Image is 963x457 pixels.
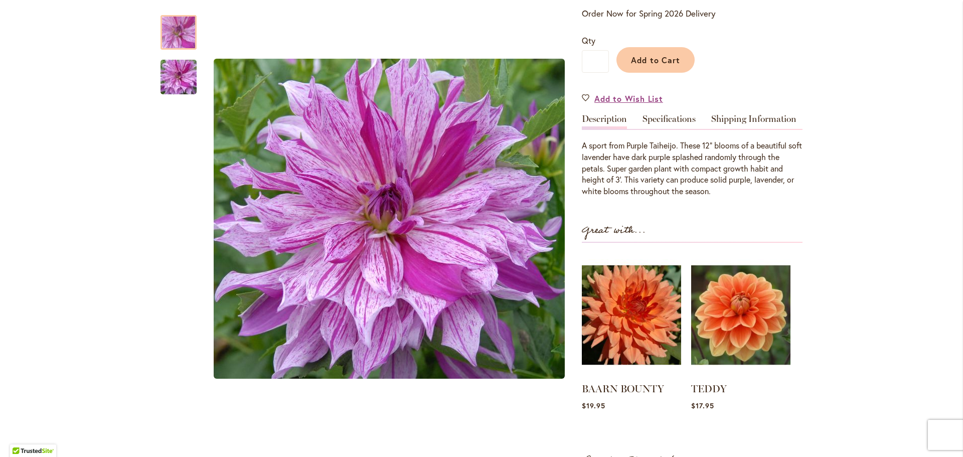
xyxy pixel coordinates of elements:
a: Description [582,114,627,129]
div: Product Images [207,5,618,433]
div: A sport from Purple Taiheijo. These 12" blooms of a beautiful soft lavender have dark purple spla... [582,140,802,197]
button: Add to Cart [616,47,695,73]
span: $19.95 [582,401,605,410]
span: Add to Cart [631,55,681,65]
a: Specifications [643,114,696,129]
a: TEDDY [691,383,727,395]
img: Brandon Michael [214,59,565,379]
a: BAARN BOUNTY [582,383,664,395]
span: Add to Wish List [594,93,663,104]
div: Brandon Michael [160,5,207,50]
div: Brandon Michael [207,5,572,433]
div: Detailed Product Info [582,114,802,197]
a: Shipping Information [711,114,796,129]
div: Brandon MichaelBrandon Michael [207,5,572,433]
img: TEDDY [691,253,790,377]
strong: Great with... [582,222,646,239]
span: $17.95 [691,401,714,410]
span: Qty [582,35,595,46]
img: BAARN BOUNTY [582,253,681,377]
div: Brandon Michael [160,50,197,94]
iframe: Launch Accessibility Center [8,421,36,449]
img: Brandon Michael [142,53,215,101]
a: Add to Wish List [582,93,663,104]
p: Order Now for Spring 2026 Delivery [582,8,802,20]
